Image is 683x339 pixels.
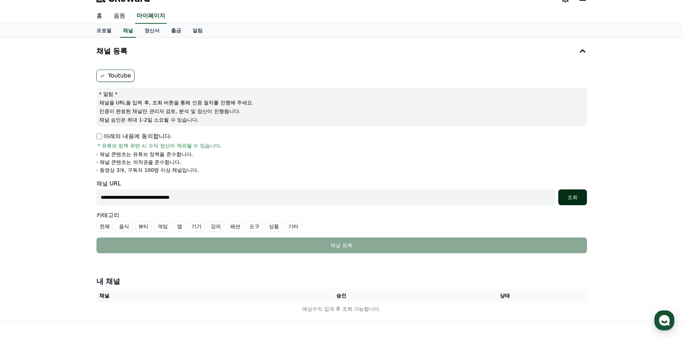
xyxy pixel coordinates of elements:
[96,159,181,166] p: - 채널 콘텐츠는 저작권을 준수합니다.
[96,47,128,55] h4: 채널 등록
[96,302,587,316] td: 예상수익 집계 후 조회 가능합니다.
[108,9,131,24] a: 음원
[93,227,138,245] a: 설정
[96,237,587,253] button: 채널 등록
[66,239,74,244] span: 대화
[2,227,47,245] a: 홈
[96,132,172,141] p: 아래의 내용에 동의합니다.
[91,24,117,38] a: 프로필
[139,24,165,38] a: 정산서
[96,166,199,174] p: - 동영상 3개, 구독자 100명 이상 채널입니다.
[208,221,224,232] label: 강의
[96,179,587,205] div: 채널 URL
[165,24,187,38] a: 출금
[423,289,587,302] th: 상태
[155,221,171,232] label: 게임
[99,116,584,123] p: 채널 승인은 최대 1-2일 소요될 수 있습니다.
[96,211,587,232] div: 카테고리
[246,221,263,232] label: 도구
[174,221,185,232] label: 앱
[558,189,587,205] button: 조회
[227,221,243,232] label: 패션
[135,221,152,232] label: 뷰티
[96,289,260,302] th: 채널
[111,242,573,249] div: 채널 등록
[96,276,587,286] h4: 내 채널
[266,221,282,232] label: 상품
[96,151,193,158] p: - 채널 콘텐츠는 유튜브 정책을 준수합니다.
[91,9,108,24] a: 홈
[561,194,584,201] div: 조회
[188,221,205,232] label: 기기
[187,24,208,38] a: 알림
[260,289,423,302] th: 승인
[116,221,132,232] label: 음식
[98,142,222,149] span: * 유튜브 정책 위반 시 수익 정산이 제외될 수 있습니다.
[99,108,584,115] p: 인증이 완료된 채널만 관리자 검토, 분석 및 정산이 진행됩니다.
[135,9,167,24] a: 마이페이지
[111,238,119,244] span: 설정
[99,99,584,106] p: 채널을 URL을 입력 후, 조회 버튼을 통해 인증 절차를 진행해 주세요.
[120,24,136,38] a: 채널
[96,221,113,232] label: 전체
[96,70,134,82] label: Youtube
[47,227,93,245] a: 대화
[285,221,302,232] label: 기타
[23,238,27,244] span: 홈
[94,41,590,61] button: 채널 등록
